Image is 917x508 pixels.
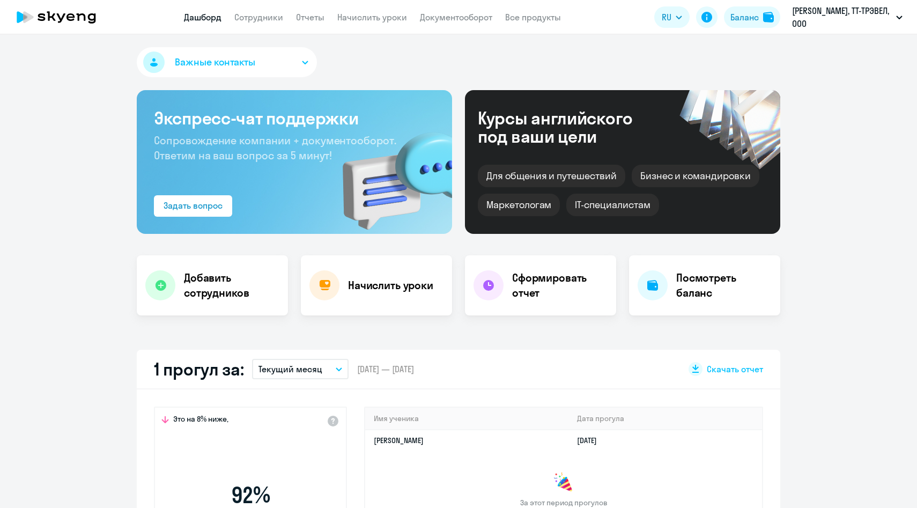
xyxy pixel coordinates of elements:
img: congrats [553,472,574,494]
a: Отчеты [296,12,324,23]
div: Курсы английского под ваши цели [478,109,661,145]
button: Текущий месяц [252,359,349,379]
span: Скачать отчет [707,363,763,375]
button: Балансbalance [724,6,780,28]
a: Сотрудники [234,12,283,23]
button: RU [654,6,690,28]
span: Сопровождение компании + документооборот. Ответим на ваш вопрос за 5 минут! [154,134,396,162]
th: Дата прогула [568,408,762,430]
a: [PERSON_NAME] [374,436,424,445]
span: Это на 8% ниже, [173,414,228,427]
a: Дашборд [184,12,221,23]
span: Важные контакты [175,55,255,69]
p: Текущий месяц [258,363,322,376]
a: [DATE] [577,436,605,445]
button: Задать вопрос [154,195,232,217]
h2: 1 прогул за: [154,358,243,380]
p: [PERSON_NAME], ТТ-ТРЭВЕЛ, ООО [792,4,892,30]
h4: Начислить уроки [348,278,433,293]
h4: Добавить сотрудников [184,270,279,300]
div: Баланс [730,11,759,24]
h4: Посмотреть баланс [676,270,772,300]
div: Задать вопрос [164,199,223,212]
div: Бизнес и командировки [632,165,759,187]
div: Для общения и путешествий [478,165,625,187]
a: Начислить уроки [337,12,407,23]
img: balance [763,12,774,23]
div: IT-специалистам [566,194,659,216]
span: [DATE] — [DATE] [357,363,414,375]
span: RU [662,11,671,24]
a: Все продукты [505,12,561,23]
img: bg-img [327,113,452,234]
th: Имя ученика [365,408,568,430]
a: Документооборот [420,12,492,23]
button: [PERSON_NAME], ТТ-ТРЭВЕЛ, ООО [787,4,908,30]
h3: Экспресс-чат поддержки [154,107,435,129]
div: Маркетологам [478,194,560,216]
button: Важные контакты [137,47,317,77]
h4: Сформировать отчет [512,270,608,300]
span: 92 % [189,482,312,508]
